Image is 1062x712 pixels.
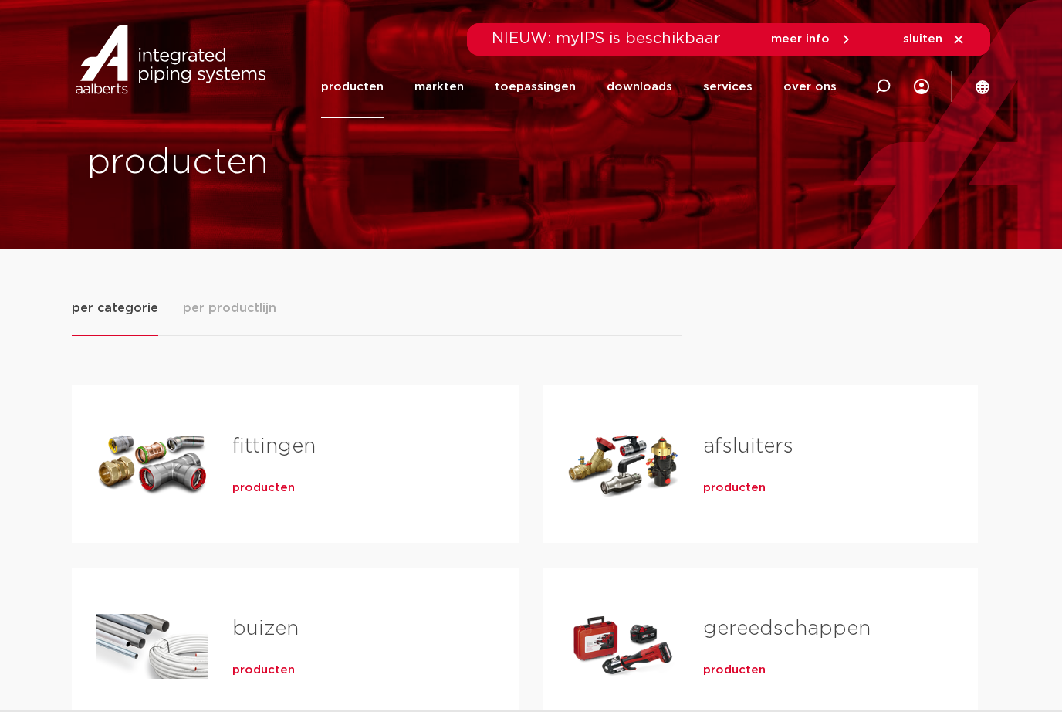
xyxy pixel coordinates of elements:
[703,619,871,639] a: gereedschappen
[414,56,464,118] a: markten
[903,32,966,46] a: sluiten
[903,33,942,45] span: sluiten
[703,480,766,496] a: producten
[321,56,384,118] a: producten
[703,56,753,118] a: services
[232,619,299,639] a: buizen
[183,299,276,317] span: per productlijn
[495,56,576,118] a: toepassingen
[232,436,316,456] a: fittingen
[771,33,830,45] span: meer info
[321,56,837,118] nav: Menu
[771,32,853,46] a: meer info
[703,663,766,678] a: producten
[232,480,295,496] a: producten
[703,436,793,456] a: afsluiters
[783,56,837,118] a: over ons
[87,138,523,188] h1: producten
[492,31,721,46] span: NIEUW: myIPS is beschikbaar
[72,299,158,317] span: per categorie
[232,663,295,678] a: producten
[914,56,929,118] div: my IPS
[607,56,672,118] a: downloads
